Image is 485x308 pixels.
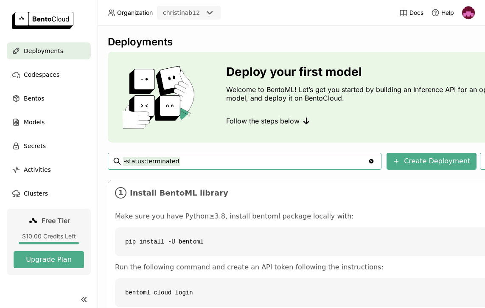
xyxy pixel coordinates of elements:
span: Codespaces [24,70,59,80]
span: Secrets [24,141,46,151]
a: Bentos [7,90,91,107]
a: Deployments [7,42,91,59]
a: Models [7,114,91,131]
div: Help [431,8,454,17]
a: Docs [399,8,423,17]
button: Create Deployment [387,153,477,170]
input: Search [123,154,368,168]
div: christinab12 [163,8,200,17]
img: logo [12,12,73,29]
a: Clusters [7,185,91,202]
a: Free Tier$10.00 Credits LeftUpgrade Plan [7,209,91,275]
span: Deployments [24,46,63,56]
img: Christina Bukas [462,6,475,19]
span: Organization [117,9,153,17]
span: Activities [24,165,51,175]
span: Models [24,117,45,127]
a: Codespaces [7,66,91,83]
span: Follow the steps below [226,117,300,125]
span: Clusters [24,188,48,199]
svg: Clear value [368,158,375,165]
i: 1 [115,187,126,199]
input: Selected christinab12. [201,9,202,17]
span: Docs [409,9,423,17]
span: Bentos [24,93,44,104]
img: cover onboarding [115,65,206,129]
span: Help [441,9,454,17]
a: Secrets [7,137,91,154]
div: $10.00 Credits Left [14,232,84,240]
a: Activities [7,161,91,178]
button: Upgrade Plan [14,251,84,268]
span: Free Tier [42,216,70,225]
